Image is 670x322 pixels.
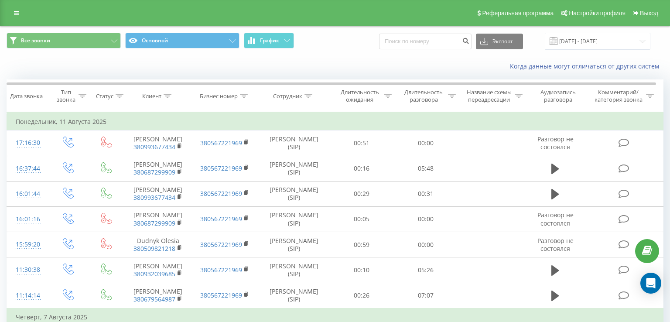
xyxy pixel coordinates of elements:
[330,181,394,206] td: 00:29
[330,130,394,156] td: 00:51
[200,189,242,198] a: 380567221969
[125,206,191,232] td: [PERSON_NAME]
[273,92,302,100] div: Сотрудник
[21,37,50,44] span: Все звонки
[537,236,574,253] span: Разговор не состоялся
[125,33,239,48] button: Основной
[125,156,191,181] td: [PERSON_NAME]
[640,273,661,294] div: Open Intercom Messenger
[200,240,242,249] a: 380567221969
[200,139,242,147] a: 380567221969
[258,283,330,308] td: [PERSON_NAME] (SIP)
[258,232,330,257] td: [PERSON_NAME] (SIP)
[125,232,191,257] td: Dudnyk Olesia
[16,287,39,304] div: 11:14:14
[402,89,446,103] div: Длительность разговора
[482,10,554,17] span: Реферальная программа
[55,89,76,103] div: Тип звонка
[330,206,394,232] td: 00:05
[537,211,574,227] span: Разговор не состоялся
[379,34,472,49] input: Поиск по номеру
[258,206,330,232] td: [PERSON_NAME] (SIP)
[133,295,175,303] a: 380679564987
[640,10,658,17] span: Выход
[258,257,330,283] td: [PERSON_NAME] (SIP)
[16,261,39,278] div: 11:30:38
[537,135,574,151] span: Разговор не состоялся
[125,283,191,308] td: [PERSON_NAME]
[330,257,394,283] td: 00:10
[510,62,663,70] a: Когда данные могут отличаться от других систем
[133,244,175,253] a: 380509821218
[7,113,663,130] td: Понедельник, 11 Августа 2025
[394,283,458,308] td: 07:07
[258,181,330,206] td: [PERSON_NAME] (SIP)
[533,89,584,103] div: Аудиозапись разговора
[244,33,294,48] button: График
[7,33,121,48] button: Все звонки
[16,160,39,177] div: 16:37:44
[394,156,458,181] td: 05:48
[200,215,242,223] a: 380567221969
[142,92,161,100] div: Клиент
[133,270,175,278] a: 380932039685
[258,156,330,181] td: [PERSON_NAME] (SIP)
[133,219,175,227] a: 380687299909
[394,206,458,232] td: 00:00
[16,185,39,202] div: 16:01:44
[394,232,458,257] td: 00:00
[125,130,191,156] td: [PERSON_NAME]
[200,164,242,172] a: 380567221969
[16,211,39,228] div: 16:01:16
[394,181,458,206] td: 00:31
[200,266,242,274] a: 380567221969
[330,232,394,257] td: 00:59
[133,143,175,151] a: 380993677434
[10,92,43,100] div: Дата звонка
[593,89,644,103] div: Комментарий/категория звонка
[330,283,394,308] td: 00:26
[466,89,513,103] div: Название схемы переадресации
[394,257,458,283] td: 05:26
[125,181,191,206] td: [PERSON_NAME]
[260,38,279,44] span: График
[16,236,39,253] div: 15:59:20
[200,92,238,100] div: Бизнес номер
[476,34,523,49] button: Экспорт
[16,134,39,151] div: 17:16:30
[96,92,113,100] div: Статус
[133,193,175,202] a: 380993677434
[258,130,330,156] td: [PERSON_NAME] (SIP)
[569,10,626,17] span: Настройки профиля
[125,257,191,283] td: [PERSON_NAME]
[394,130,458,156] td: 00:00
[338,89,382,103] div: Длительность ожидания
[330,156,394,181] td: 00:16
[133,168,175,176] a: 380687299909
[200,291,242,299] a: 380567221969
